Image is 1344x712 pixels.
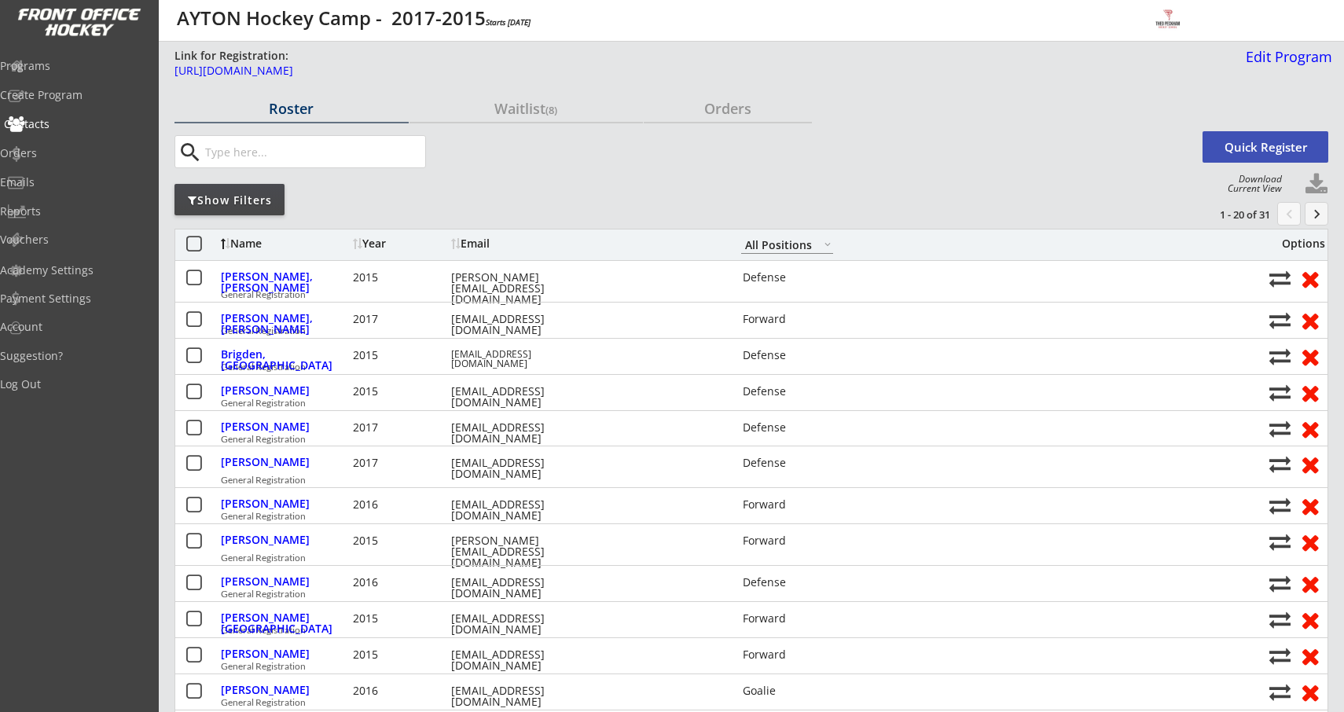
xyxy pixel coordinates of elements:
[451,535,593,568] div: [PERSON_NAME][EMAIL_ADDRESS][DOMAIN_NAME]
[451,314,593,336] div: [EMAIL_ADDRESS][DOMAIN_NAME]
[1295,644,1324,668] button: Remove from roster (no refund)
[353,238,447,249] div: Year
[1269,573,1291,594] button: Move player
[486,17,531,28] em: Starts [DATE]
[1239,50,1332,77] a: Edit Program
[4,119,145,130] div: Contacts
[221,698,1261,707] div: General Registration
[353,535,447,546] div: 2015
[451,613,593,635] div: [EMAIL_ADDRESS][DOMAIN_NAME]
[353,649,447,660] div: 2015
[451,350,593,369] div: [EMAIL_ADDRESS][DOMAIN_NAME]
[174,48,291,64] div: Link for Registration:
[1269,453,1291,475] button: Move player
[743,386,835,397] div: Defense
[743,685,835,696] div: Goalie
[353,350,447,361] div: 2015
[1295,494,1324,518] button: Remove from roster (no refund)
[1269,418,1291,439] button: Move player
[202,136,425,167] input: Type here...
[1269,310,1291,331] button: Move player
[743,535,835,546] div: Forward
[221,553,1261,563] div: General Registration
[221,421,349,432] div: [PERSON_NAME]
[1295,308,1324,332] button: Remove from roster (no refund)
[1305,202,1328,226] button: keyboard_arrow_right
[221,684,349,695] div: [PERSON_NAME]
[1239,50,1332,64] div: Edit Program
[221,626,1261,635] div: General Registration
[1203,131,1328,163] button: Quick Register
[221,349,349,371] div: Brigden, [GEOGRAPHIC_DATA]
[451,499,593,521] div: [EMAIL_ADDRESS][DOMAIN_NAME]
[221,512,1261,521] div: General Registration
[451,577,593,599] div: [EMAIL_ADDRESS][DOMAIN_NAME]
[174,65,967,85] a: [URL][DOMAIN_NAME]
[743,422,835,433] div: Defense
[644,101,812,116] div: Orders
[743,499,835,510] div: Forward
[221,498,349,509] div: [PERSON_NAME]
[221,290,1261,299] div: General Registration
[221,271,349,293] div: [PERSON_NAME], [PERSON_NAME]
[743,577,835,588] div: Defense
[1295,607,1324,632] button: Remove from roster (no refund)
[1220,174,1282,193] div: Download Current View
[174,193,285,208] div: Show Filters
[1188,207,1270,222] div: 1 - 20 of 31
[1269,681,1291,703] button: Move player
[174,65,967,76] div: [URL][DOMAIN_NAME]
[1295,530,1324,554] button: Remove from roster (no refund)
[1269,268,1291,289] button: Move player
[743,457,835,468] div: Defense
[743,314,835,325] div: Forward
[1269,645,1291,666] button: Move player
[409,101,644,116] div: Waitlist
[1295,680,1324,704] button: Remove from roster (no refund)
[221,385,349,396] div: [PERSON_NAME]
[353,613,447,624] div: 2015
[1295,571,1324,596] button: Remove from roster (no refund)
[1269,495,1291,516] button: Move player
[221,534,349,545] div: [PERSON_NAME]
[1269,238,1325,249] div: Options
[353,577,447,588] div: 2016
[177,140,203,165] button: search
[1295,266,1324,291] button: Remove from roster (no refund)
[743,613,835,624] div: Forward
[451,649,593,671] div: [EMAIL_ADDRESS][DOMAIN_NAME]
[451,685,593,707] div: [EMAIL_ADDRESS][DOMAIN_NAME]
[221,648,349,659] div: [PERSON_NAME]
[221,326,1261,336] div: General Registration
[451,457,593,479] div: [EMAIL_ADDRESS][DOMAIN_NAME]
[743,272,835,283] div: Defense
[545,103,557,117] font: (8)
[221,589,1261,599] div: General Registration
[353,386,447,397] div: 2015
[174,101,409,116] div: Roster
[353,422,447,433] div: 2017
[451,422,593,444] div: [EMAIL_ADDRESS][DOMAIN_NAME]
[221,662,1261,671] div: General Registration
[353,685,447,696] div: 2016
[221,313,349,335] div: [PERSON_NAME], [PERSON_NAME]
[221,612,349,634] div: [PERSON_NAME][GEOGRAPHIC_DATA]
[1295,452,1324,476] button: Remove from roster (no refund)
[451,272,593,305] div: [PERSON_NAME][EMAIL_ADDRESS][DOMAIN_NAME]
[1295,344,1324,369] button: Remove from roster (no refund)
[221,398,1261,408] div: General Registration
[353,499,447,510] div: 2016
[221,435,1261,444] div: General Registration
[451,238,593,249] div: Email
[221,576,349,587] div: [PERSON_NAME]
[353,314,447,325] div: 2017
[1269,609,1291,630] button: Move player
[221,475,1261,485] div: General Registration
[1295,380,1324,405] button: Remove from roster (no refund)
[221,238,349,249] div: Name
[451,386,593,408] div: [EMAIL_ADDRESS][DOMAIN_NAME]
[353,272,447,283] div: 2015
[221,362,1261,372] div: General Registration
[1269,382,1291,403] button: Move player
[353,457,447,468] div: 2017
